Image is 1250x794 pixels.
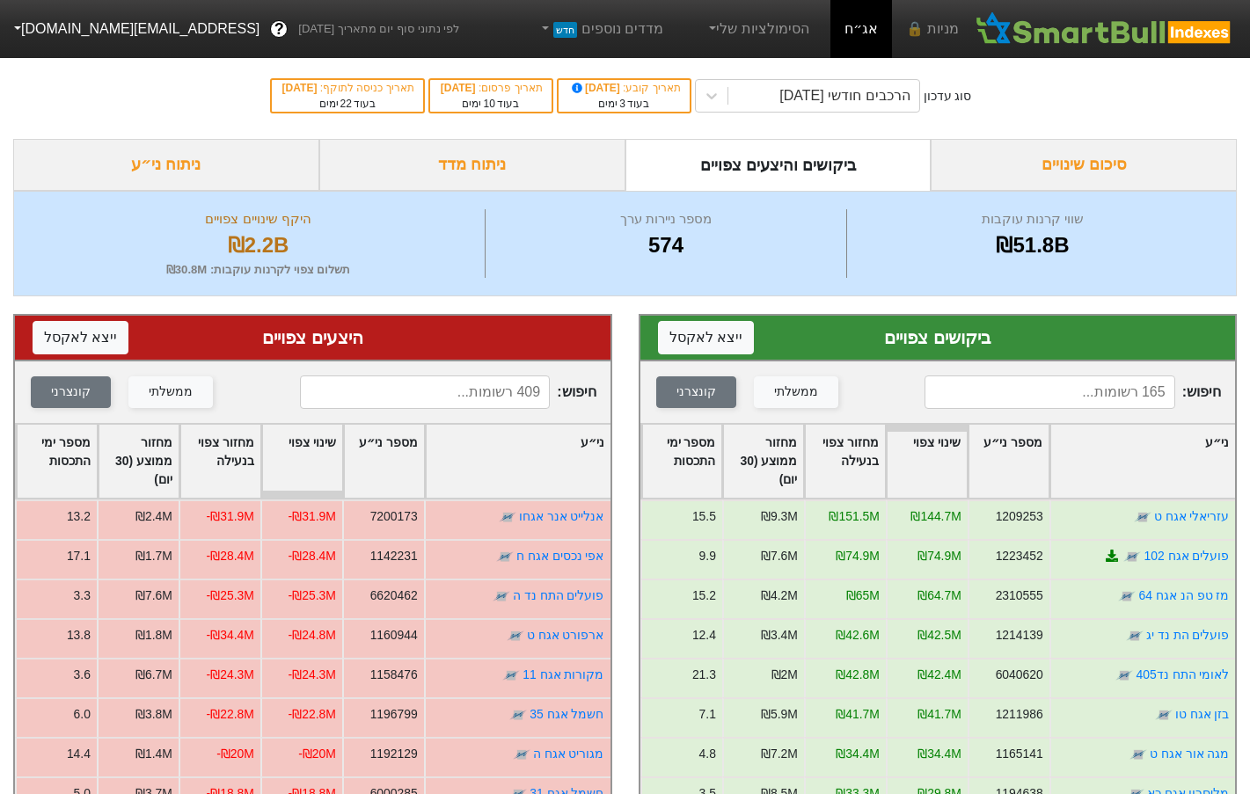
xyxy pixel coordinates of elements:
[887,425,967,498] div: Toggle SortBy
[530,11,670,47] a: מדדים נוספיםחדש
[995,666,1042,684] div: 6040620
[319,139,625,191] div: ניתוח מדד
[67,547,91,565] div: 17.1
[698,705,715,724] div: 7.1
[931,139,1237,191] div: סיכום שינויים
[845,586,879,605] div: ₪65M
[1153,509,1229,523] a: עזריאלי אגח ט
[698,11,816,47] a: הסימולציות שלי
[836,666,880,684] div: ₪42.8M
[969,425,1049,498] div: Toggle SortBy
[658,321,754,354] button: ייצא לאקסל
[289,586,336,605] div: -₪25.3M
[1123,548,1141,565] img: tase link
[917,705,961,724] div: ₪41.7M
[925,375,1221,409] span: חיפוש :
[925,375,1174,409] input: 165 רשומות...
[995,547,1042,565] div: 1223452
[691,507,715,526] div: 15.5
[805,425,885,498] div: Toggle SortBy
[1144,549,1229,563] a: פועלים אגח 102
[135,745,172,763] div: ₪1.4M
[33,321,128,354] button: ייצא לאקסל
[567,80,681,96] div: תאריך קובע :
[924,87,972,106] div: סוג עדכון
[439,96,543,112] div: בעוד ימים
[300,375,550,409] input: 409 רשומות...
[910,507,961,526] div: ₪144.7M
[370,507,418,526] div: 7200173
[698,745,715,763] div: 4.8
[691,586,715,605] div: 15.2
[180,425,260,498] div: Toggle SortBy
[340,98,352,110] span: 22
[135,666,172,684] div: ₪6.7M
[523,667,603,681] a: מקורות אגח 11
[441,82,479,94] span: [DATE]
[135,705,172,724] div: ₪3.8M
[36,229,480,261] div: ₪2.2B
[760,626,797,645] div: ₪3.4M
[509,706,527,724] img: tase link
[691,626,715,645] div: 12.4
[207,507,254,526] div: -₪31.9M
[760,507,797,526] div: ₪9.3M
[36,261,480,279] div: תשלום צפוי לקרנות עוקבות : ₪30.8M
[774,382,818,402] div: ממשלתי
[282,82,320,94] span: [DATE]
[527,628,604,642] a: ארפורט אגח ט
[995,626,1042,645] div: 1214139
[135,626,172,645] div: ₪1.8M
[51,382,91,402] div: קונצרני
[298,745,336,763] div: -₪20M
[569,82,624,94] span: [DATE]
[1145,628,1229,642] a: פועלים הת נד יג
[344,425,424,498] div: Toggle SortBy
[289,626,336,645] div: -₪24.8M
[1129,746,1146,763] img: tase link
[507,627,524,645] img: tase link
[149,382,193,402] div: ממשלתי
[439,80,543,96] div: תאריך פרסום :
[370,745,418,763] div: 1192129
[207,666,254,684] div: -₪24.3M
[658,324,1218,351] div: ביקושים צפויים
[281,96,414,112] div: בעוד ימים
[917,745,961,763] div: ₪34.4M
[917,666,961,684] div: ₪42.4M
[262,425,342,498] div: Toggle SortBy
[33,324,593,351] div: היצעים צפויים
[698,547,715,565] div: 9.9
[516,549,604,563] a: אפי נכסים אגח ח
[995,507,1042,526] div: 1209253
[779,85,910,106] div: הרכבים חודשי [DATE]
[99,425,179,498] div: Toggle SortBy
[298,20,459,38] span: לפי נתוני סוף יום מתאריך [DATE]
[530,707,603,721] a: חשמל אגח 35
[493,587,510,605] img: tase link
[995,705,1042,724] div: 1211986
[553,22,577,38] span: חדש
[836,745,880,763] div: ₪34.4M
[760,586,797,605] div: ₪4.2M
[691,666,715,684] div: 21.3
[625,139,932,191] div: ביקושים והיצעים צפויים
[426,425,610,498] div: Toggle SortBy
[1115,667,1133,684] img: tase link
[483,98,494,110] span: 10
[370,586,418,605] div: 6620462
[13,139,319,191] div: ניתוח ני״ע
[760,705,797,724] div: ₪5.9M
[836,626,880,645] div: ₪42.6M
[771,666,797,684] div: ₪2M
[533,747,604,761] a: מגוריט אגח ה
[490,229,842,261] div: 574
[754,376,838,408] button: ממשלתי
[917,586,961,605] div: ₪64.7M
[513,746,530,763] img: tase link
[973,11,1236,47] img: SmartBull
[74,586,91,605] div: 3.3
[490,209,842,229] div: מספר ניירות ערך
[519,509,604,523] a: אנלייט אנר אגחו
[852,209,1214,229] div: שווי קרנות עוקבות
